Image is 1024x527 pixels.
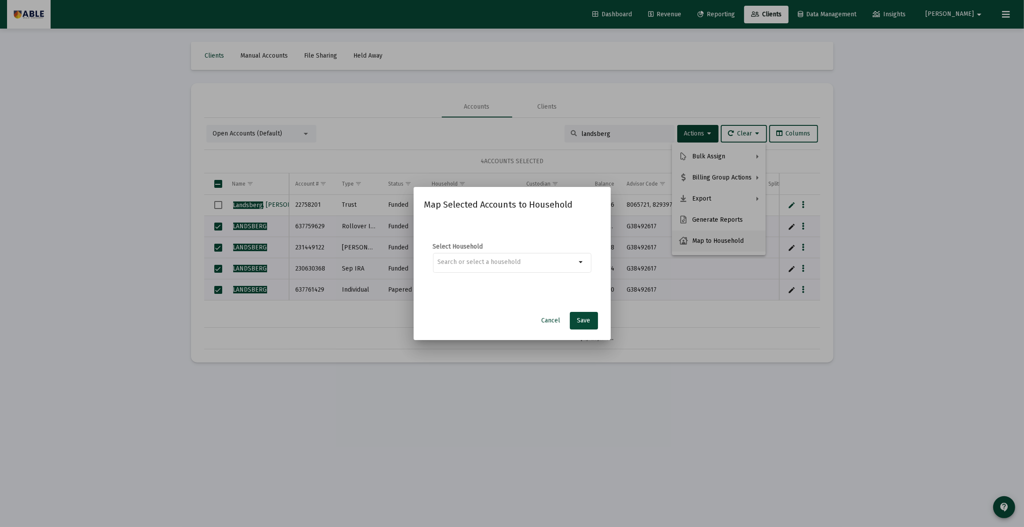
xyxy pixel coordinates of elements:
[424,198,600,212] h2: Map Selected Accounts to Household
[542,317,561,324] span: Cancel
[570,312,598,329] button: Save
[437,259,576,266] input: Search or select a household
[535,312,568,329] button: Cancel
[577,317,591,324] span: Save
[576,257,587,267] mat-icon: arrow_drop_down
[433,242,591,251] label: Select Household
